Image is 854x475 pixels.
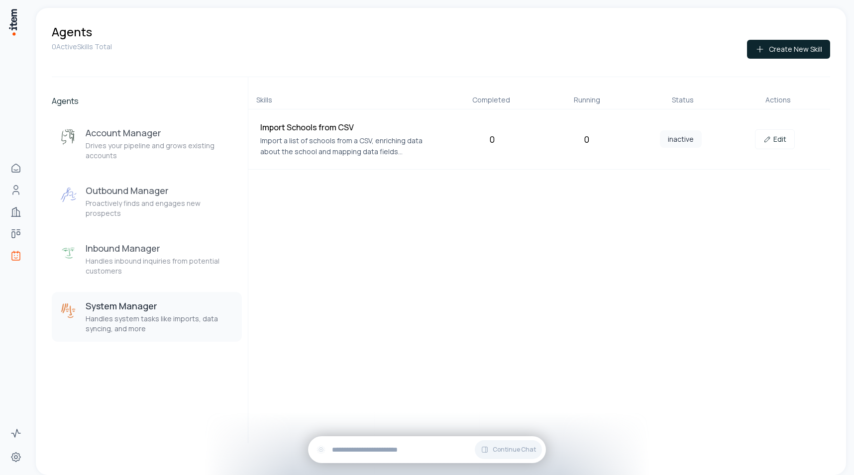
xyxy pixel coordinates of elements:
p: 0 Active Skills Total [52,42,112,52]
h3: System Manager [86,300,234,312]
button: System ManagerSystem ManagerHandles system tasks like imports, data syncing, and more [52,292,242,342]
a: Companies [6,202,26,222]
img: Outbound Manager [60,187,78,204]
div: Running [543,95,631,105]
div: Continue Chat [308,436,546,463]
p: Handles inbound inquiries from potential customers [86,256,234,276]
h3: Account Manager [86,127,234,139]
p: Drives your pipeline and grows existing accounts [86,141,234,161]
img: Inbound Manager [60,244,78,262]
a: Activity [6,423,26,443]
h3: Inbound Manager [86,242,234,254]
a: Deals [6,224,26,244]
button: Account ManagerAccount ManagerDrives your pipeline and grows existing accounts [52,119,242,169]
button: Inbound ManagerInbound ManagerHandles inbound inquiries from potential customers [52,234,242,284]
div: 0 [543,132,630,146]
h2: Agents [52,95,242,107]
h4: Import Schools from CSV [260,121,441,133]
p: Handles system tasks like imports, data syncing, and more [86,314,234,334]
p: Proactively finds and engages new prospects [86,198,234,218]
button: Continue Chat [475,440,542,459]
span: inactive [660,130,702,148]
img: System Manager [60,302,78,320]
a: People [6,180,26,200]
h3: Outbound Manager [86,185,234,196]
a: Home [6,158,26,178]
div: Status [639,95,727,105]
img: Account Manager [60,129,78,147]
img: Item Brain Logo [8,8,18,36]
div: Completed [447,95,535,105]
a: Agents [6,246,26,266]
a: Edit [755,129,795,149]
a: Settings [6,447,26,467]
div: 0 [449,132,535,146]
button: Outbound ManagerOutbound ManagerProactively finds and engages new prospects [52,177,242,226]
button: Create New Skill [747,40,830,59]
div: Actions [735,95,822,105]
h1: Agents [52,24,92,40]
span: Continue Chat [493,446,536,454]
div: Skills [256,95,439,105]
p: Import a list of schools from a CSV, enriching data about the school and mapping data fields appr... [260,135,441,157]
